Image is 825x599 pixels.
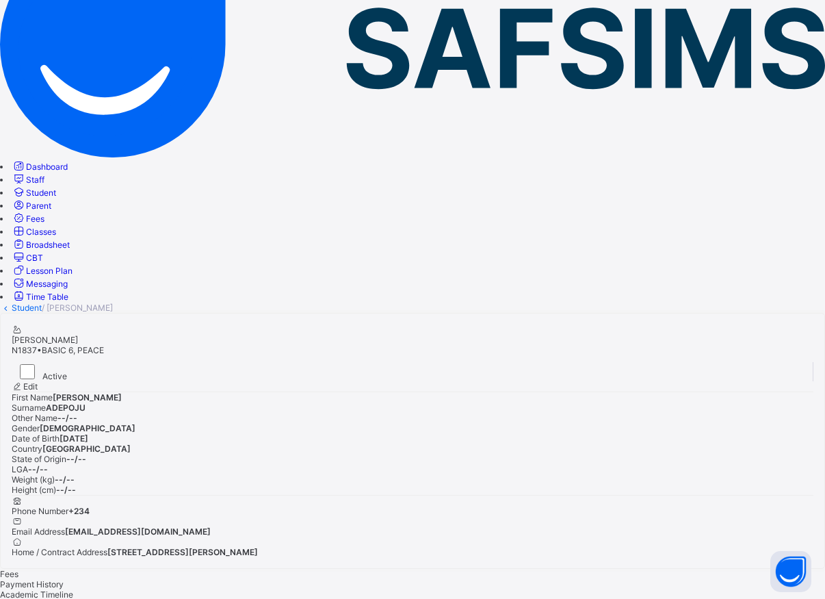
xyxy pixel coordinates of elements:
[12,444,42,454] span: Country
[12,188,56,198] a: Student
[12,423,40,433] span: Gender
[12,506,68,516] span: Phone Number
[12,253,43,263] a: CBT
[26,292,68,302] span: Time Table
[12,485,56,495] span: Height (cm)
[26,175,44,185] span: Staff
[12,413,57,423] span: Other Name
[12,392,53,403] span: First Name
[12,266,73,276] a: Lesson Plan
[56,485,76,495] span: --/--
[12,454,66,464] span: State of Origin
[65,526,211,537] span: [EMAIL_ADDRESS][DOMAIN_NAME]
[55,474,75,485] span: --/--
[12,526,65,537] span: Email Address
[26,266,73,276] span: Lesson Plan
[12,345,37,355] span: N1837
[68,506,90,516] span: +234
[42,371,67,381] span: Active
[12,227,56,237] a: Classes
[26,201,51,211] span: Parent
[12,240,70,250] a: Broadsheet
[770,551,811,592] button: Open asap
[26,279,68,289] span: Messaging
[12,335,78,345] span: [PERSON_NAME]
[12,345,813,355] div: •
[12,279,68,289] a: Messaging
[12,464,28,474] span: LGA
[42,303,113,313] span: / [PERSON_NAME]
[23,381,38,392] span: Edit
[12,547,107,557] span: Home / Contract Address
[40,423,135,433] span: [DEMOGRAPHIC_DATA]
[28,464,48,474] span: --/--
[60,433,88,444] span: [DATE]
[46,403,86,413] span: ADEPOJU
[12,175,44,185] a: Staff
[12,433,60,444] span: Date of Birth
[26,188,56,198] span: Student
[12,201,51,211] a: Parent
[66,454,86,464] span: --/--
[12,403,46,413] span: Surname
[107,547,258,557] span: [STREET_ADDRESS][PERSON_NAME]
[57,413,77,423] span: --/--
[12,303,42,313] a: Student
[26,253,43,263] span: CBT
[26,227,56,237] span: Classes
[26,162,68,172] span: Dashboard
[53,392,122,403] span: [PERSON_NAME]
[42,345,104,355] span: BASIC 6, PEACE
[42,444,131,454] span: [GEOGRAPHIC_DATA]
[12,214,44,224] a: Fees
[12,292,68,302] a: Time Table
[26,240,70,250] span: Broadsheet
[12,162,68,172] a: Dashboard
[26,214,44,224] span: Fees
[12,474,55,485] span: Weight (kg)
